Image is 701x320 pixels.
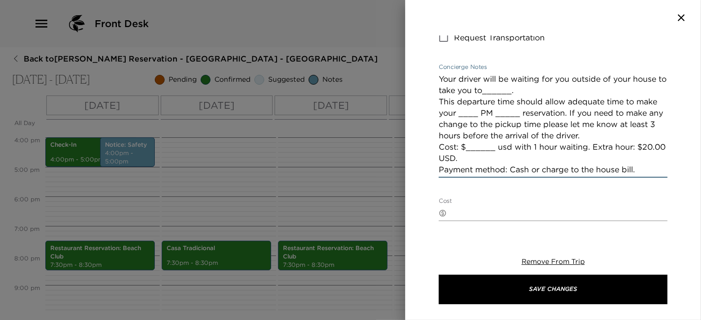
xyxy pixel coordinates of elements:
span: Request Transportation [454,32,545,43]
textarea: Your driver will be waiting for you outside of your house to take you to______. This departure ti... [439,73,667,175]
button: Save Changes [439,275,667,304]
span: Remove From Trip [522,257,585,266]
label: Cost [439,197,452,205]
button: Remove From Trip [522,257,585,267]
label: Concierge Notes [439,63,487,71]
